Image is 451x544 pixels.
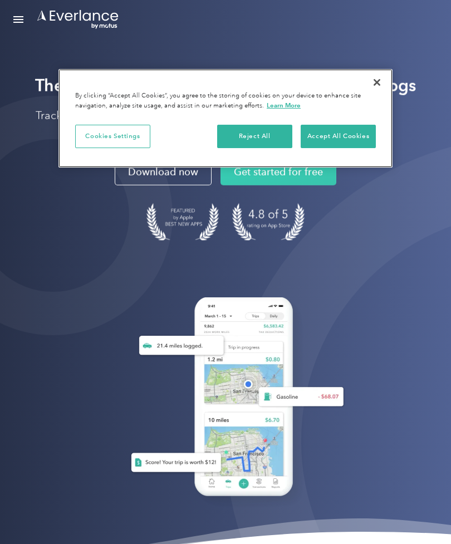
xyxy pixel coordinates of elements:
strong: The Mileage Tracking App to Automate Your Logs [35,75,416,96]
div: By clicking “Accept All Cookies”, you agree to the storing of cookies on your device to enhance s... [75,91,376,111]
a: Get started for free [220,159,336,185]
button: Accept All Cookies [301,125,376,148]
button: Cookies Settings [75,125,150,148]
img: 4.9 out of 5 stars on the app store [232,203,305,241]
button: Close [365,70,389,95]
a: Go to homepage [36,9,120,30]
button: Reject All [217,125,292,148]
a: More information about your privacy, opens in a new tab [267,101,301,109]
div: Privacy [58,69,393,168]
a: Open Menu [9,9,28,30]
img: Badge for Featured by Apple Best New Apps [146,203,219,241]
div: Cookie banner [58,69,393,168]
img: Everlance, mileage tracker app, expense tracking app [117,288,351,509]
